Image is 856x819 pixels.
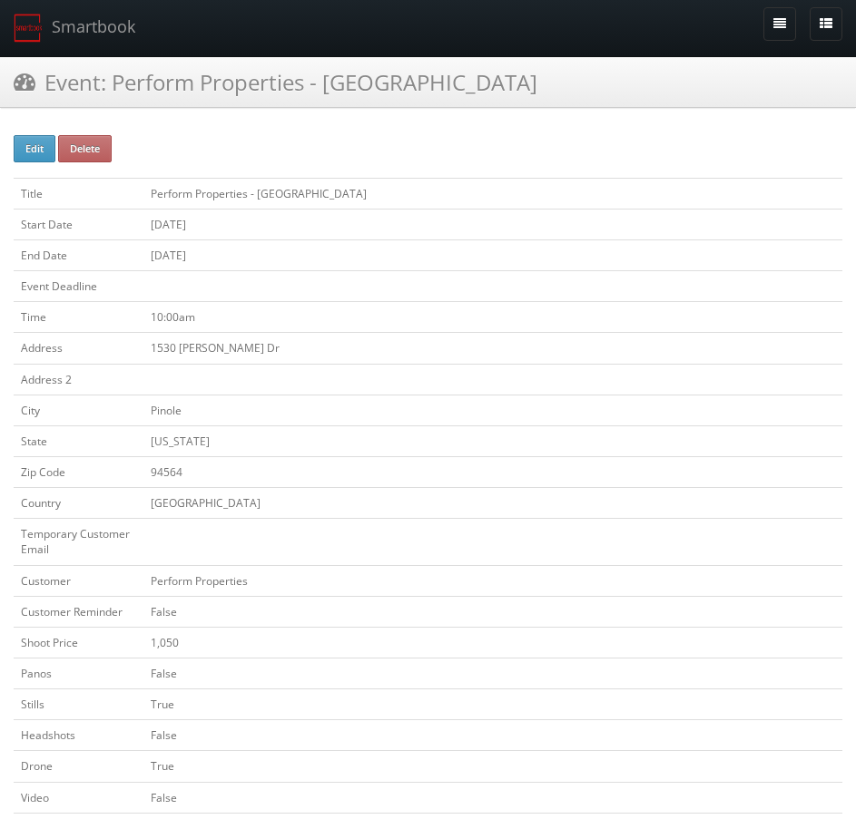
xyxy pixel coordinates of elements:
td: False [143,782,842,813]
td: False [143,658,842,688]
button: Delete [58,135,112,162]
td: False [143,596,842,627]
td: Country [14,488,143,519]
td: 94564 [143,456,842,487]
td: Customer [14,565,143,596]
td: 1,050 [143,627,842,658]
td: Customer Reminder [14,596,143,627]
td: [GEOGRAPHIC_DATA] [143,488,842,519]
td: False [143,720,842,751]
td: Event Deadline [14,271,143,302]
td: 10:00am [143,302,842,333]
td: City [14,395,143,425]
td: True [143,689,842,720]
td: Temporary Customer Email [14,519,143,565]
td: Start Date [14,209,143,239]
td: 1530 [PERSON_NAME] Dr [143,333,842,364]
h3: Event: Perform Properties - [GEOGRAPHIC_DATA] [14,66,537,98]
td: [DATE] [143,239,842,270]
td: Headshots [14,720,143,751]
td: Address [14,333,143,364]
td: [US_STATE] [143,425,842,456]
button: Edit [14,135,55,162]
td: End Date [14,239,143,270]
td: Perform Properties [143,565,842,596]
td: State [14,425,143,456]
td: Shoot Price [14,627,143,658]
td: Perform Properties - [GEOGRAPHIC_DATA] [143,178,842,209]
td: [DATE] [143,209,842,239]
td: True [143,751,842,782]
td: Drone [14,751,143,782]
td: Title [14,178,143,209]
td: Stills [14,689,143,720]
td: Panos [14,658,143,688]
td: Pinole [143,395,842,425]
td: Zip Code [14,456,143,487]
img: smartbook-logo.png [14,14,43,43]
td: Address 2 [14,364,143,395]
td: Video [14,782,143,813]
td: Time [14,302,143,333]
